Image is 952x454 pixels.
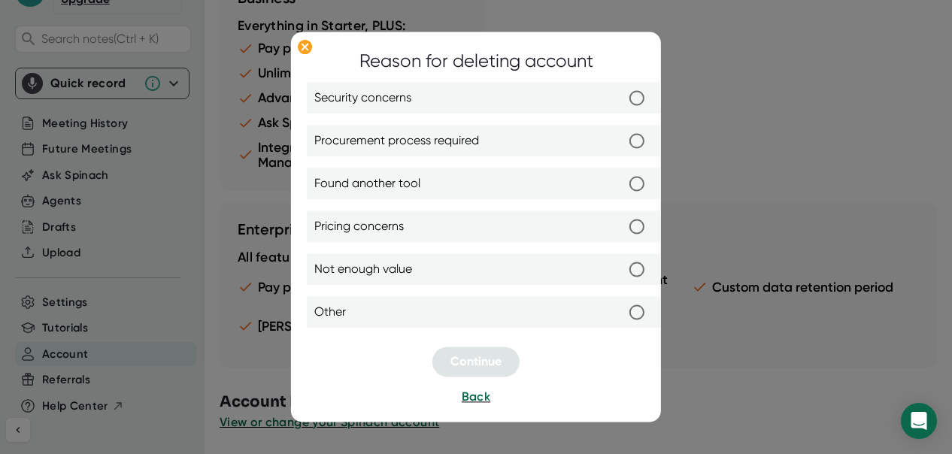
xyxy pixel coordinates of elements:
div: Open Intercom Messenger [901,403,937,439]
span: Other [314,304,346,322]
button: Continue [432,347,520,377]
button: Back [462,389,490,407]
span: Pricing concerns [314,218,404,236]
span: Not enough value [314,261,412,279]
span: Security concerns [314,89,411,107]
span: Found another tool [314,175,420,193]
div: Reason for deleting account [359,48,593,75]
span: Procurement process required [314,132,479,150]
span: Back [462,390,490,404]
span: Continue [450,355,502,369]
